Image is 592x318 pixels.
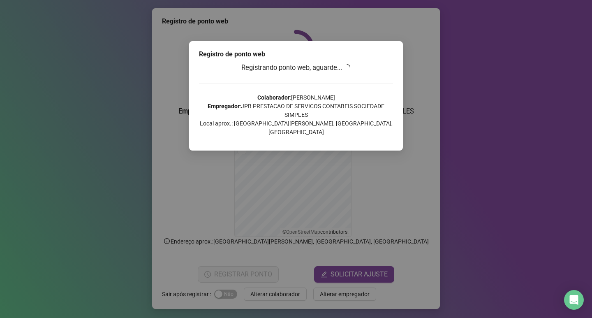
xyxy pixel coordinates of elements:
[208,103,240,109] strong: Empregador
[199,93,393,137] p: : [PERSON_NAME] : JPB PRESTACAO DE SERVICOS CONTABEIS SOCIEDADE SIMPLES Local aprox.: [GEOGRAPHIC...
[564,290,584,310] div: Open Intercom Messenger
[257,94,290,101] strong: Colaborador
[344,64,350,71] span: loading
[199,63,393,73] h3: Registrando ponto web, aguarde...
[199,49,393,59] div: Registro de ponto web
